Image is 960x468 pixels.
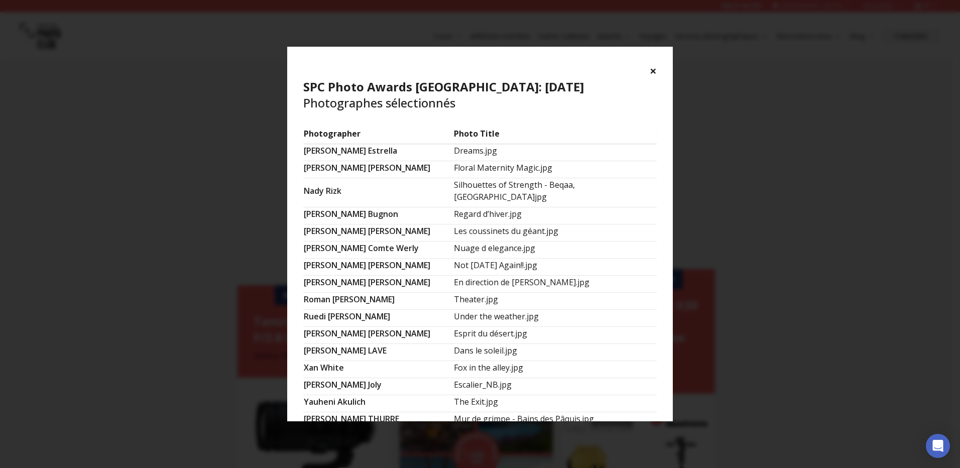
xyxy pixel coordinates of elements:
td: [PERSON_NAME] [PERSON_NAME] [303,276,453,293]
td: Photo Title [453,127,657,144]
td: [PERSON_NAME] Bugnon [303,207,453,224]
td: Nuage d elegance.jpg [453,242,657,259]
td: Escalier_NB.jpg [453,378,657,395]
td: Roman [PERSON_NAME] [303,293,453,310]
td: Les coussinets du géant.jpg [453,224,657,242]
td: [PERSON_NAME] THURRE [303,412,453,429]
td: Fox in the alley.jpg [453,361,657,378]
td: [PERSON_NAME] LAVE [303,344,453,361]
td: Not [DATE] Again!!.jpg [453,259,657,276]
td: Photographer [303,127,453,144]
td: Regard d’hiver.jpg [453,207,657,224]
b: SPC Photo Awards [GEOGRAPHIC_DATA]: [DATE] [303,78,584,95]
td: [PERSON_NAME] Joly [303,378,453,395]
td: Yauheni Akulich [303,395,453,412]
td: [PERSON_NAME] [PERSON_NAME] [303,161,453,178]
button: × [650,63,657,79]
td: The Exit.jpg [453,395,657,412]
td: [PERSON_NAME] [PERSON_NAME] [303,327,453,344]
td: Mur de grimpe - Bains des Pâquis.jpg [453,412,657,429]
td: Xan White [303,361,453,378]
td: Silhouettes of Strength - Beqaa, [GEOGRAPHIC_DATA]jpg [453,178,657,207]
h4: Photographes sélectionnés [303,79,657,111]
td: [PERSON_NAME] Estrella [303,144,453,161]
td: [PERSON_NAME] [PERSON_NAME] [303,224,453,242]
td: [PERSON_NAME] Comte Werly [303,242,453,259]
td: En direction de [PERSON_NAME].jpg [453,276,657,293]
td: Dans le soleil.jpg [453,344,657,361]
td: Floral Maternity Magic.jpg [453,161,657,178]
td: Ruedi [PERSON_NAME] [303,310,453,327]
td: Theater.jpg [453,293,657,310]
td: Nady Rizk [303,178,453,207]
td: Esprit du désert.jpg [453,327,657,344]
td: Under the weather.jpg [453,310,657,327]
td: [PERSON_NAME] [PERSON_NAME] [303,259,453,276]
td: Dreams.jpg [453,144,657,161]
div: Open Intercom Messenger [926,434,950,458]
